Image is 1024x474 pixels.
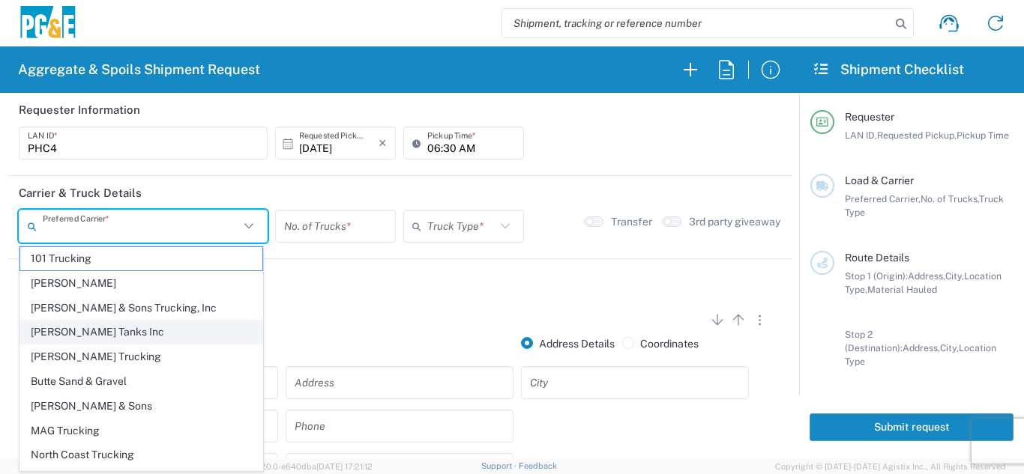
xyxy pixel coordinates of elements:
h2: Requester Information [19,103,140,118]
span: Stop 1 (Origin): [845,270,908,282]
span: [PERSON_NAME] [20,272,262,295]
span: [PERSON_NAME] & Sons Trucking, Inc [20,297,262,320]
span: Material Hauled [867,284,937,295]
span: MAG Trucking [20,419,262,443]
img: pge [18,6,78,41]
span: [PERSON_NAME] Tanks Inc [20,320,262,344]
span: Stop 2 (Destination): [845,329,903,353]
a: Feedback [519,461,557,470]
button: Submit request [810,413,1014,441]
span: Pickup Time [957,130,1009,141]
span: City, [940,342,959,353]
span: Client: 2025.20.0-e640dba [212,462,373,471]
span: No. of Trucks, [921,193,979,204]
a: Support [481,461,519,470]
span: Load & Carrier [845,174,914,186]
label: Transfer [611,215,652,228]
span: Server: 2025.20.0-734e5bc92d9 [18,462,205,471]
label: Address Details [521,337,615,350]
span: [PERSON_NAME] Trucking [20,345,262,368]
span: Address, [908,270,945,282]
span: North Coast Trucking [20,443,262,467]
label: 3rd party giveaway [689,215,780,228]
h2: Carrier & Truck Details [19,186,142,201]
h2: Aggregate & Spoils Shipment Request [18,61,260,79]
span: Copyright © [DATE]-[DATE] Agistix Inc., All Rights Reserved [775,460,1006,473]
label: Coordinates [622,337,699,350]
span: Route Details [845,252,909,264]
span: City, [945,270,964,282]
span: Address, [903,342,940,353]
span: [DATE] 17:21:12 [316,462,373,471]
span: Requested Pickup, [877,130,957,141]
span: Butte Sand & Gravel [20,370,262,393]
i: × [379,131,387,155]
h2: Shipment Checklist [813,61,964,79]
span: LAN ID, [845,130,877,141]
span: Preferred Carrier, [845,193,921,204]
input: Shipment, tracking or reference number [502,9,891,37]
span: 101 Trucking [20,247,262,270]
span: Requester [845,111,894,123]
span: [PERSON_NAME] & Sons [20,395,262,418]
